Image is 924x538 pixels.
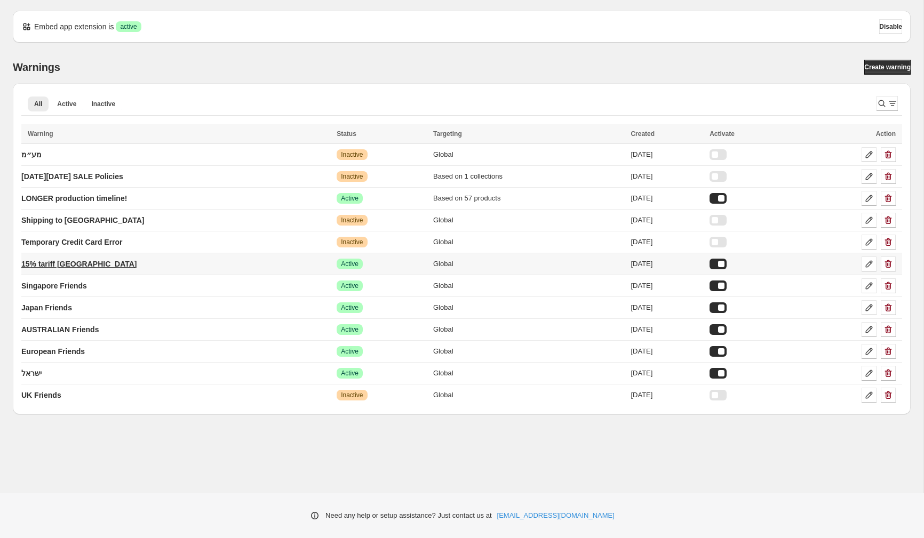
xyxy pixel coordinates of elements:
div: Global [433,280,624,291]
h2: Warnings [13,61,60,74]
span: Create warning [864,63,911,71]
a: Japan Friends [21,299,72,316]
div: Global [433,237,624,247]
a: LONGER production timeline! [21,190,127,207]
span: Active [341,282,359,290]
div: Based on 1 collections [433,171,624,182]
a: Singapore Friends [21,277,87,294]
a: UK Friends [21,387,61,404]
a: ישראל [21,365,42,382]
a: [EMAIL_ADDRESS][DOMAIN_NAME] [497,510,615,521]
span: Disable [879,22,902,31]
div: [DATE] [631,368,703,379]
span: Inactive [341,216,363,224]
span: Active [341,303,359,312]
a: [DATE][DATE] SALE Policies [21,168,123,185]
div: Global [433,324,624,335]
span: active [120,22,137,31]
a: Shipping to [GEOGRAPHIC_DATA] [21,212,144,229]
span: Activate [710,130,735,138]
p: UK Friends [21,390,61,400]
div: [DATE] [631,171,703,182]
p: Embed app extension is [34,21,114,32]
p: Temporary Credit Card Error [21,237,123,247]
p: LONGER production timeline! [21,193,127,204]
span: Created [631,130,655,138]
span: Action [876,130,896,138]
p: European Friends [21,346,85,357]
div: [DATE] [631,215,703,226]
div: Based on 57 products [433,193,624,204]
a: AUSTRALIAN Friends [21,321,99,338]
div: Global [433,346,624,357]
div: [DATE] [631,193,703,204]
a: 15% tariff [GEOGRAPHIC_DATA] [21,255,137,272]
span: Active [57,100,76,108]
a: Temporary Credit Card Error [21,234,123,251]
button: Disable [879,19,902,34]
p: AUSTRALIAN Friends [21,324,99,335]
span: Inactive [341,150,363,159]
p: ישראל [21,368,42,379]
span: Active [341,325,359,334]
span: Inactive [341,391,363,399]
span: Active [341,369,359,378]
div: Global [433,215,624,226]
span: All [34,100,42,108]
div: [DATE] [631,237,703,247]
p: Japan Friends [21,302,72,313]
p: [DATE][DATE] SALE Policies [21,171,123,182]
div: [DATE] [631,302,703,313]
p: 15% tariff [GEOGRAPHIC_DATA] [21,259,137,269]
span: Inactive [341,172,363,181]
div: Global [433,368,624,379]
div: Global [433,149,624,160]
span: Targeting [433,130,462,138]
div: [DATE] [631,346,703,357]
div: Global [433,390,624,400]
a: European Friends [21,343,85,360]
div: [DATE] [631,149,703,160]
p: מע״מ [21,149,42,160]
div: [DATE] [631,390,703,400]
span: Warning [28,130,53,138]
a: Create warning [864,60,911,75]
p: Singapore Friends [21,280,87,291]
button: Search and filter results [877,96,898,111]
span: Status [337,130,356,138]
div: [DATE] [631,259,703,269]
span: Active [341,347,359,356]
div: [DATE] [631,324,703,335]
div: Global [433,259,624,269]
span: Active [341,260,359,268]
span: Inactive [91,100,115,108]
span: Active [341,194,359,203]
div: Global [433,302,624,313]
div: [DATE] [631,280,703,291]
a: מע״מ [21,146,42,163]
p: Shipping to [GEOGRAPHIC_DATA] [21,215,144,226]
span: Inactive [341,238,363,246]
